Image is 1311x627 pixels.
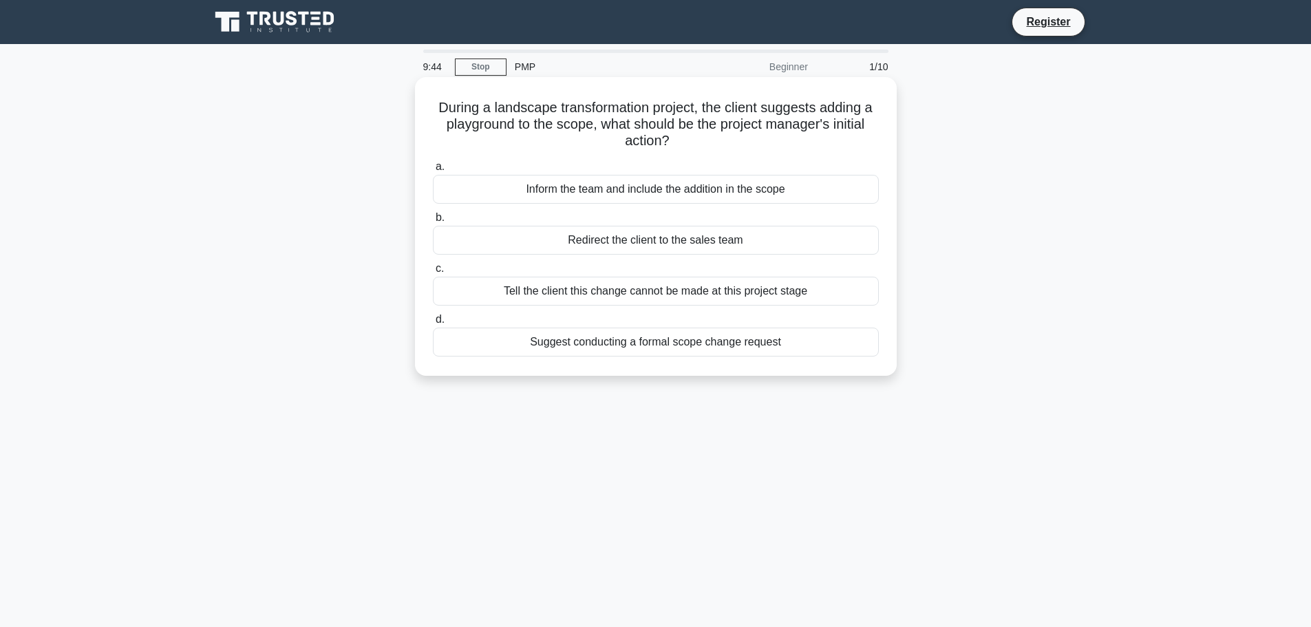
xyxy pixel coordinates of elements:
[436,211,445,223] span: b.
[436,262,444,274] span: c.
[455,59,507,76] a: Stop
[433,328,879,357] div: Suggest conducting a formal scope change request
[415,53,455,81] div: 9:44
[433,277,879,306] div: Tell the client this change cannot be made at this project stage
[436,313,445,325] span: d.
[436,160,445,172] span: a.
[433,175,879,204] div: Inform the team and include the addition in the scope
[696,53,816,81] div: Beginner
[431,99,880,150] h5: During a landscape transformation project, the client suggests adding a playground to the scope, ...
[1018,13,1078,30] a: Register
[507,53,696,81] div: PMP
[816,53,897,81] div: 1/10
[433,226,879,255] div: Redirect the client to the sales team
